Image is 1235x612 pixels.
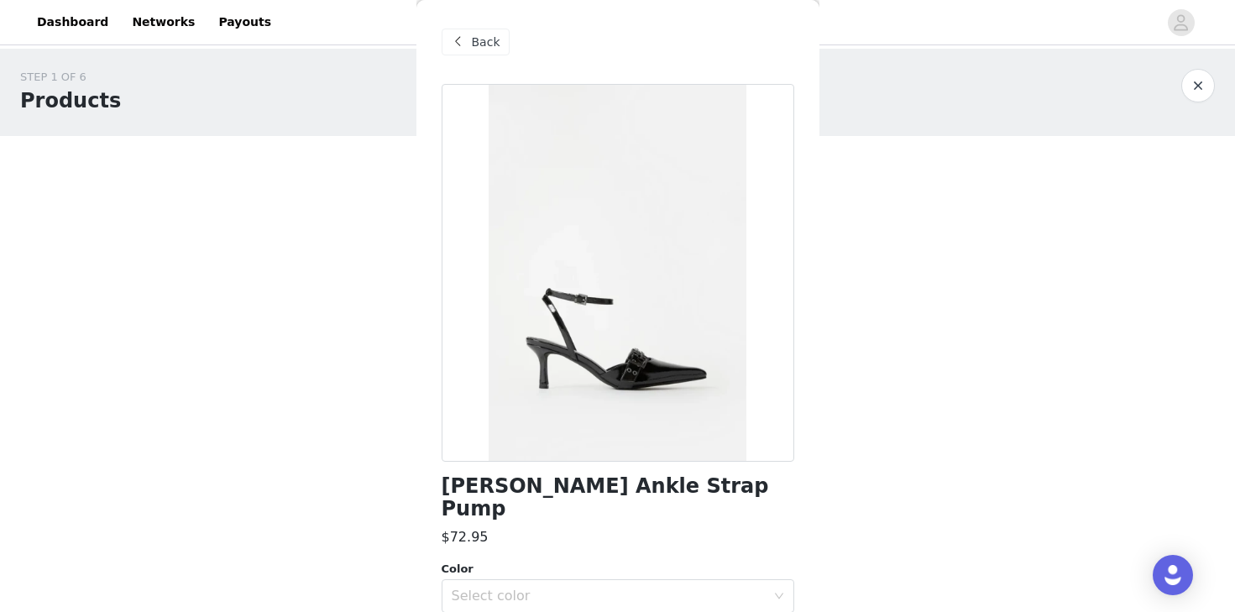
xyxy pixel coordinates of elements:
h1: [PERSON_NAME] Ankle Strap Pump [442,475,794,520]
i: icon: down [774,591,784,603]
h1: Products [20,86,121,116]
div: Select color [452,588,766,604]
h3: $72.95 [442,527,489,547]
div: avatar [1173,9,1189,36]
div: Color [442,561,794,578]
a: Networks [122,3,205,41]
span: Back [472,34,500,51]
a: Dashboard [27,3,118,41]
a: Payouts [208,3,281,41]
div: Open Intercom Messenger [1153,555,1193,595]
div: STEP 1 OF 6 [20,69,121,86]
